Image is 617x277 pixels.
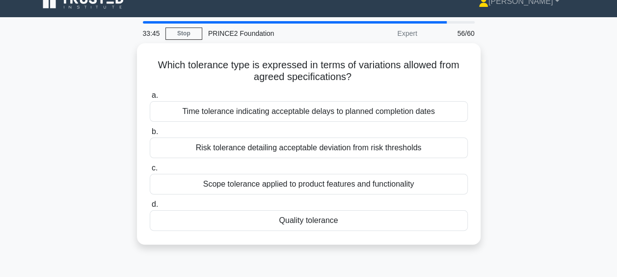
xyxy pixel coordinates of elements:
[150,210,468,231] div: Quality tolerance
[423,24,481,43] div: 56/60
[165,28,202,40] a: Stop
[150,138,468,158] div: Risk tolerance detailing acceptable deviation from risk thresholds
[152,164,158,172] span: c.
[150,174,468,194] div: Scope tolerance applied to product features and functionality
[149,59,469,83] h5: Which tolerance type is expressed in terms of variations allowed from agreed specifications?
[152,127,158,136] span: b.
[337,24,423,43] div: Expert
[150,101,468,122] div: Time tolerance indicating acceptable delays to planned completion dates
[152,200,158,208] span: d.
[152,91,158,99] span: a.
[137,24,165,43] div: 33:45
[202,24,337,43] div: PRINCE2 Foundation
